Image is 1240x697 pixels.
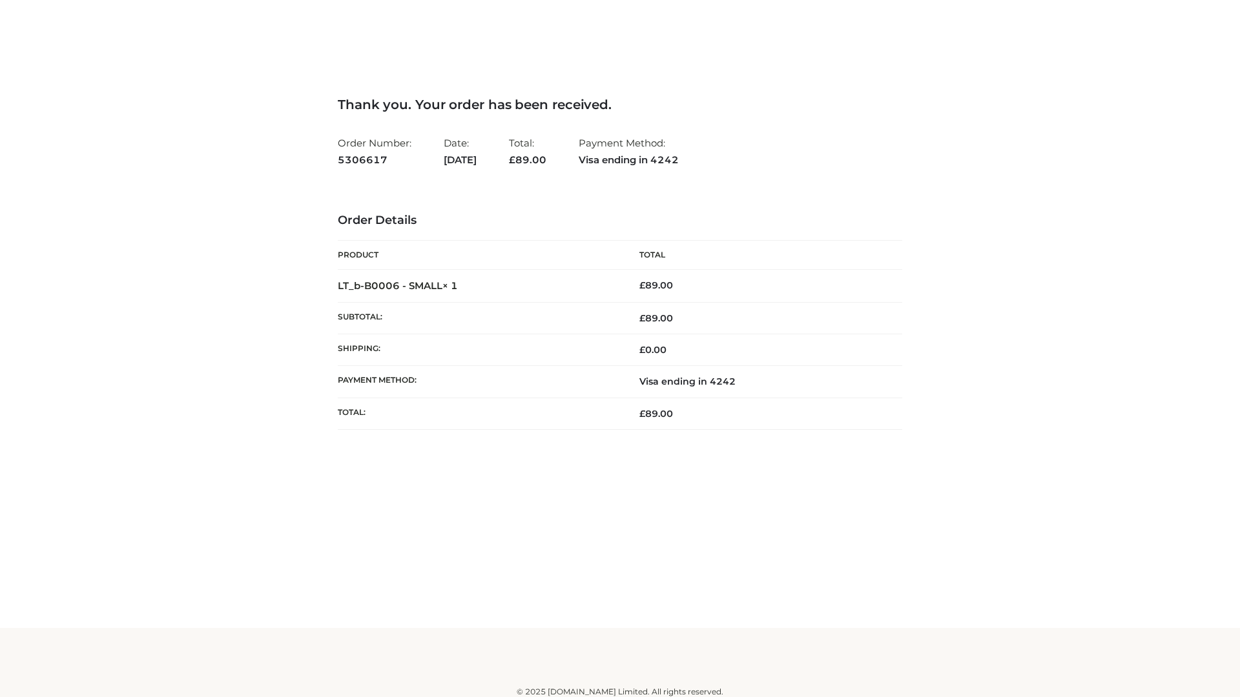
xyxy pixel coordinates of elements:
strong: 5306617 [338,152,411,168]
th: Product [338,241,620,270]
h3: Thank you. Your order has been received. [338,97,902,112]
th: Total: [338,398,620,429]
span: 89.00 [639,312,673,324]
th: Subtotal: [338,302,620,334]
span: £ [639,408,645,419]
h3: Order Details [338,214,902,228]
strong: × 1 [442,279,458,292]
li: Order Number: [338,132,411,171]
span: 89.00 [639,408,673,419]
span: £ [639,279,645,291]
li: Total: [509,132,546,171]
bdi: 89.00 [639,279,673,291]
strong: [DATE] [444,152,477,168]
td: Visa ending in 4242 [620,366,902,398]
strong: LT_b-B0006 - SMALL [338,279,458,292]
span: £ [639,344,645,356]
span: £ [509,154,515,166]
li: Date: [444,132,477,171]
li: Payment Method: [579,132,679,171]
th: Total [620,241,902,270]
th: Shipping: [338,334,620,366]
span: 89.00 [509,154,546,166]
bdi: 0.00 [639,344,666,356]
th: Payment method: [338,366,620,398]
strong: Visa ending in 4242 [579,152,679,168]
span: £ [639,312,645,324]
